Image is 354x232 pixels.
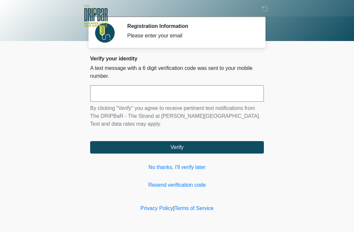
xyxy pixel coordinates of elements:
p: A text message with a 6 digit verification code was sent to your mobile number. [90,64,264,80]
h2: Verify your identity [90,55,264,62]
img: The DRIPBaR - The Strand at Huebner Oaks Logo [84,5,108,27]
a: | [173,205,174,211]
div: Please enter your email [127,32,254,40]
img: Agent Avatar [95,23,115,43]
a: Privacy Policy [141,205,173,211]
p: By clicking "Verify" you agree to receive pertinent text notifications from The DRIPBaR - The Str... [90,104,264,128]
button: Verify [90,141,264,154]
a: Terms of Service [174,205,213,211]
a: No thanks, I'll verify later [90,163,264,171]
a: Resend verification code [90,181,264,189]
